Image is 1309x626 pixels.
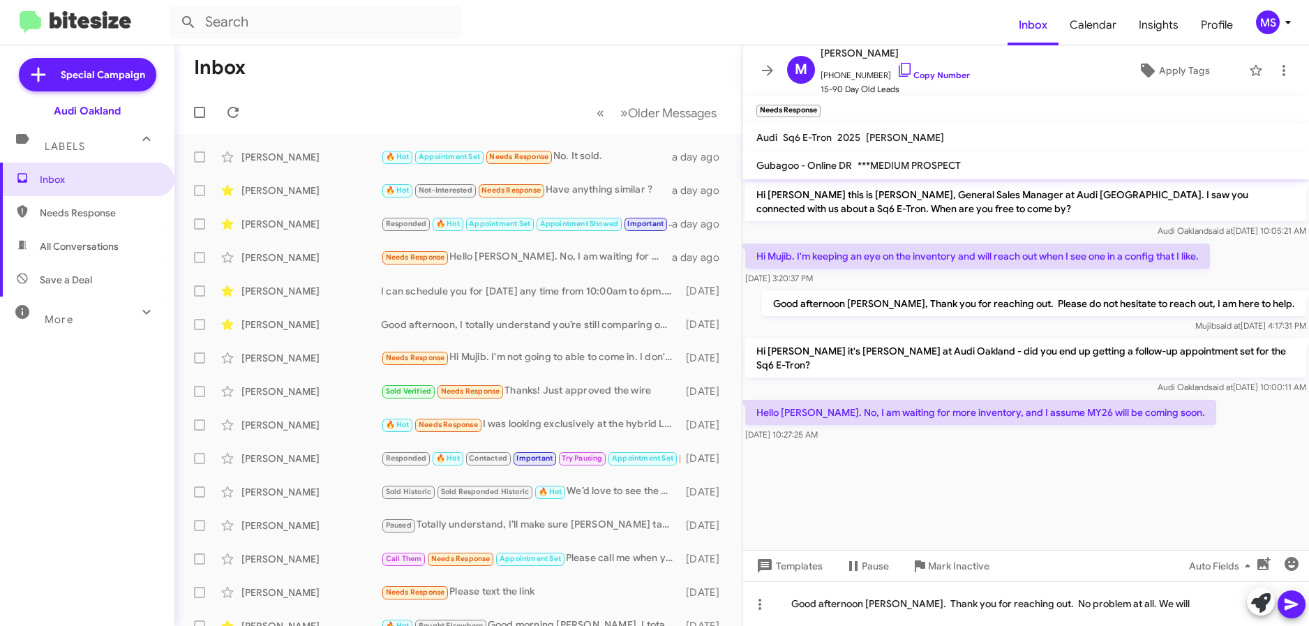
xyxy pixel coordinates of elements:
span: 🔥 Hot [386,186,410,195]
span: [PHONE_NUMBER] [821,61,970,82]
div: [PERSON_NAME] [241,552,381,566]
div: [PERSON_NAME] [241,284,381,298]
button: Templates [742,553,834,579]
div: Thanks! Just approved the wire [381,383,680,399]
div: Good afternoon, I totally understand you’re still comparing options and trims. The Tacoma 4x4s ar... [381,318,680,331]
small: Needs Response [756,105,821,117]
span: 🔥 Hot [436,219,460,228]
div: Please text the link [381,584,680,600]
span: Needs Response [431,554,491,563]
span: ***MEDIUM PROSPECT [858,159,961,172]
button: Apply Tags [1104,58,1242,83]
div: [DATE] [680,552,731,566]
div: Good afternoon [PERSON_NAME], Thank you for reaching out. What was the payment you were looking for? [381,216,672,232]
span: Needs Response [386,588,445,597]
div: [DATE] [680,485,731,499]
span: Needs Response [419,420,478,429]
span: All Conversations [40,239,119,253]
div: [PERSON_NAME] [241,385,381,398]
div: [PERSON_NAME] [241,485,381,499]
a: Copy Number [897,70,970,80]
span: Templates [754,553,823,579]
div: Hello [PERSON_NAME]. No, I am waiting for more inventory, and I assume MY26 will be coming soon. [381,249,672,265]
span: Needs Response [441,387,500,396]
div: No. It sold. [381,149,672,165]
div: Totally understand, I’ll make sure [PERSON_NAME] takes great care of you. You’re definitely in go... [381,517,680,533]
a: Inbox [1008,5,1059,45]
span: Try Pausing [562,454,602,463]
span: Inbox [40,172,158,186]
p: Hi [PERSON_NAME] it's [PERSON_NAME] at Audi Oakland - did you end up getting a follow-up appointm... [745,338,1306,378]
span: Needs Response [489,152,548,161]
a: Calendar [1059,5,1128,45]
span: Needs Response [40,206,158,220]
span: Appointment Set [469,219,530,228]
span: Profile [1190,5,1244,45]
span: Needs Response [481,186,541,195]
span: Appointment Set [500,554,561,563]
span: » [620,104,628,121]
span: More [45,313,73,326]
span: [PERSON_NAME] [866,131,944,144]
span: Important [516,454,553,463]
div: MS [1256,10,1280,34]
span: « [597,104,604,121]
span: Save a Deal [40,273,92,287]
div: [DATE] [680,586,731,599]
span: Audi Oakland [DATE] 10:05:21 AM [1158,225,1306,236]
span: M [795,59,807,81]
span: Appointment Set [419,152,480,161]
span: Responded [386,454,427,463]
h1: Inbox [194,57,246,79]
span: 15-90 Day Old Leads [821,82,970,96]
span: Needs Response [386,253,445,262]
div: Audi Oakland [54,104,121,118]
div: [PERSON_NAME] [241,217,381,231]
div: I was looking exclusively at the hybrid Lexus [381,417,680,433]
span: Sq6 E-Tron [783,131,832,144]
span: Sold Historic [386,487,432,496]
span: Labels [45,140,85,153]
div: a day ago [672,251,731,264]
span: Gubagoo - Online DR [756,159,852,172]
span: Not-Interested [419,186,472,195]
button: Pause [834,553,900,579]
div: [PERSON_NAME] [241,452,381,465]
span: Contacted [469,454,507,463]
span: Audi [756,131,777,144]
span: Apply Tags [1159,58,1210,83]
button: Previous [588,98,613,127]
p: Hi [PERSON_NAME] this is [PERSON_NAME], General Sales Manager at Audi [GEOGRAPHIC_DATA]. I saw yo... [745,182,1306,221]
span: 🔥 Hot [386,420,410,429]
span: Pause [862,553,889,579]
div: Hi Mujib. I'm not going to able to come in. I don't have time. I'd appreciate a proposal lease or... [381,350,680,366]
div: [PERSON_NAME] [241,519,381,532]
div: [DATE] [680,418,731,432]
nav: Page navigation example [589,98,725,127]
span: said at [1209,225,1233,236]
div: [PERSON_NAME] [241,351,381,365]
span: Audi Oakland [DATE] 10:00:11 AM [1158,382,1306,392]
div: a day ago [672,217,731,231]
p: Hi Mujib. I'm keeping an eye on the inventory and will reach out when I see one in a config that ... [745,244,1210,269]
span: Needs Response [386,353,445,362]
div: [DATE] [680,284,731,298]
span: said at [1216,320,1241,331]
div: [DATE] [680,351,731,365]
div: I wound up purchasing a new x5. Thanks [381,450,680,466]
a: Insights [1128,5,1190,45]
div: [PERSON_NAME] [241,418,381,432]
span: 🔥 Hot [539,487,562,496]
span: [DATE] 3:20:37 PM [745,273,813,283]
div: a day ago [672,150,731,164]
span: Appointment Set [612,454,673,463]
div: a day ago [672,184,731,198]
button: MS [1244,10,1294,34]
div: [DATE] [680,318,731,331]
div: [DATE] [680,519,731,532]
span: Call Them [386,554,422,563]
span: said at [1209,382,1233,392]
